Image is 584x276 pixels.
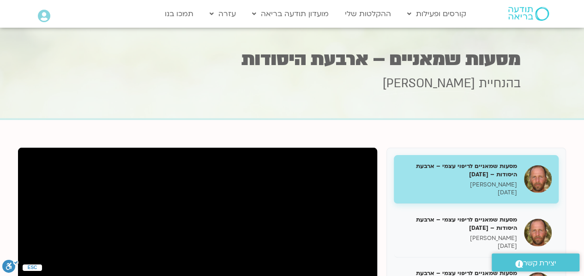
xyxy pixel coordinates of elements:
[523,257,556,270] span: יצירת קשר
[524,165,552,193] img: מסעות שמאניים לריפוי עצמי – ארבעת היסודות – 1.9.25
[479,75,521,92] span: בהנחיית
[401,234,517,242] p: [PERSON_NAME]
[64,50,521,68] h1: מסעות שמאניים – ארבעת היסודות
[401,181,517,189] p: [PERSON_NAME]
[508,7,549,21] img: תודעה בריאה
[403,5,471,23] a: קורסים ופעילות
[205,5,241,23] a: עזרה
[401,162,517,179] h5: מסעות שמאניים לריפוי עצמי – ארבעת היסודות – [DATE]
[340,5,396,23] a: ההקלטות שלי
[492,253,579,271] a: יצירת קשר
[247,5,333,23] a: מועדון תודעה בריאה
[524,219,552,246] img: מסעות שמאניים לריפוי עצמי – ארבעת היסודות – 8.9.25
[401,242,517,250] p: [DATE]
[401,216,517,232] h5: מסעות שמאניים לריפוי עצמי – ארבעת היסודות – [DATE]
[401,189,517,197] p: [DATE]
[160,5,198,23] a: תמכו בנו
